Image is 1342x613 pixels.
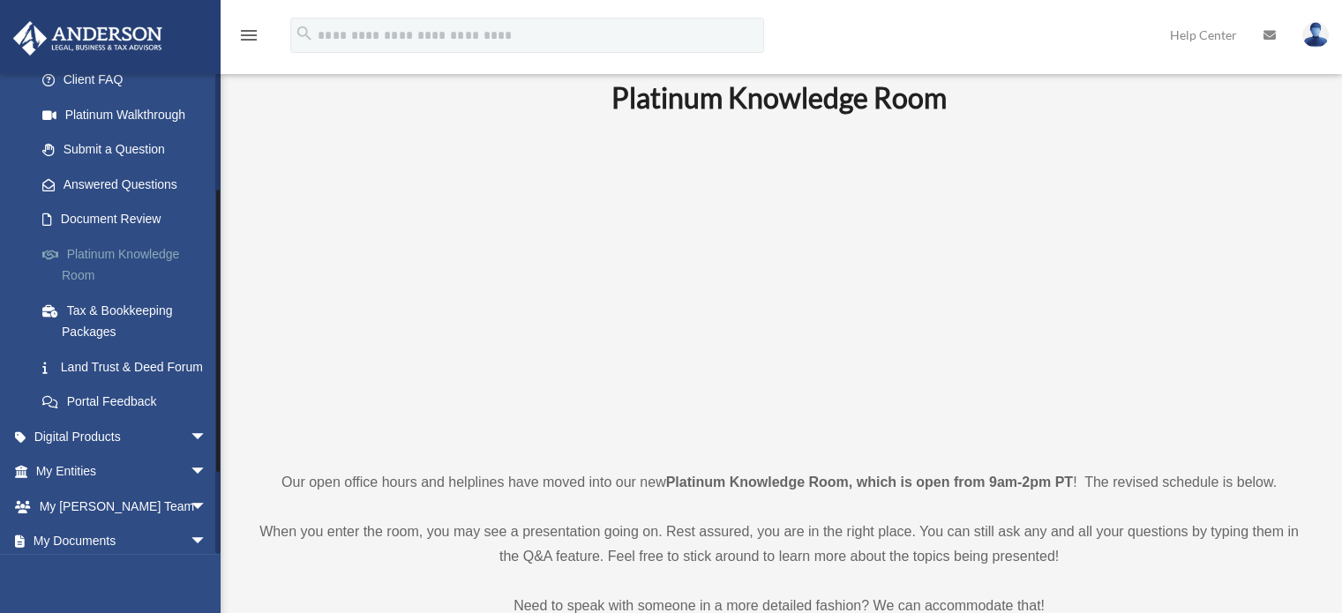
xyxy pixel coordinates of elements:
span: arrow_drop_down [190,524,225,560]
a: menu [238,31,259,46]
a: Land Trust & Deed Forum [25,349,234,385]
span: arrow_drop_down [190,489,225,525]
a: My [PERSON_NAME] Teamarrow_drop_down [12,489,234,524]
iframe: 231110_Toby_KnowledgeRoom [514,139,1044,437]
strong: Platinum Knowledge Room, which is open from 9am-2pm PT [666,475,1073,490]
a: Client FAQ [25,63,234,98]
a: Answered Questions [25,167,234,202]
a: Platinum Walkthrough [25,97,234,132]
a: Digital Productsarrow_drop_down [12,419,234,454]
a: Platinum Knowledge Room [25,236,234,293]
p: Our open office hours and helplines have moved into our new ! The revised schedule is below. [251,470,1307,495]
a: Document Review [25,202,234,237]
i: menu [238,25,259,46]
span: arrow_drop_down [190,419,225,455]
i: search [295,24,314,43]
img: User Pic [1302,22,1329,48]
a: Portal Feedback [25,385,234,420]
b: Platinum Knowledge Room [611,80,947,115]
a: Tax & Bookkeeping Packages [25,293,234,349]
a: My Entitiesarrow_drop_down [12,454,234,490]
span: arrow_drop_down [190,454,225,490]
p: When you enter the room, you may see a presentation going on. Rest assured, you are in the right ... [251,520,1307,569]
a: Submit a Question [25,132,234,168]
a: My Documentsarrow_drop_down [12,524,234,559]
img: Anderson Advisors Platinum Portal [8,21,168,56]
